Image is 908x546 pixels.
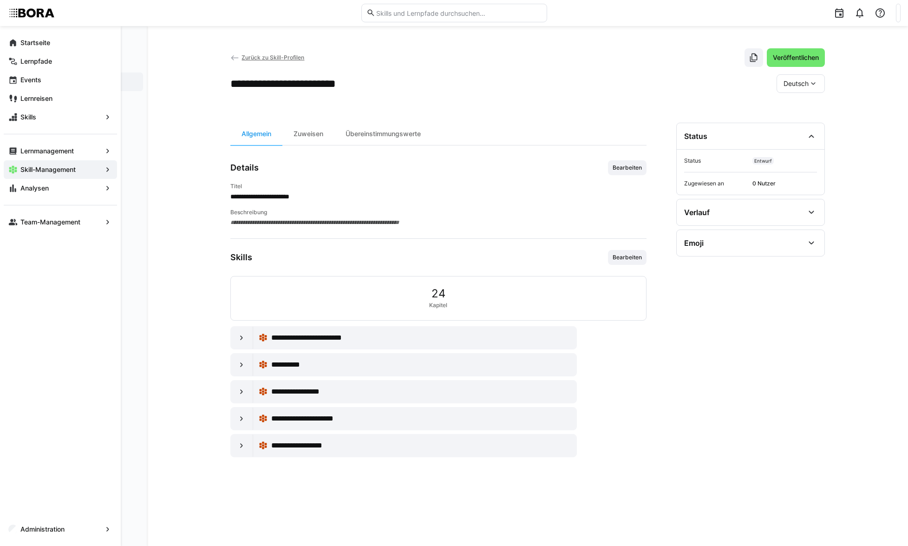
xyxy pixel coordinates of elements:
div: Übereinstimmungswerte [334,123,432,145]
h4: Titel [230,183,647,190]
div: Emoji [684,238,704,248]
h3: Details [230,163,259,173]
span: Zurück zu Skill-Profilen [242,54,304,61]
button: Bearbeiten [608,160,647,175]
span: Veröffentlichen [771,53,820,62]
span: Deutsch [784,79,809,88]
h3: Skills [230,252,252,263]
span: Entwurf [754,158,772,164]
span: Bearbeiten [612,164,643,171]
span: Status [684,157,749,164]
a: Zurück zu Skill-Profilen [230,54,305,61]
span: Bearbeiten [612,254,643,261]
button: Veröffentlichen [767,48,825,67]
span: Kapitel [429,302,447,309]
h4: Beschreibung [230,209,647,216]
div: Status [684,132,707,141]
div: Allgemein [230,123,282,145]
span: 0 Nutzer [752,180,817,187]
div: Zuweisen [282,123,334,145]
span: 24 [431,288,445,300]
div: Verlauf [684,208,710,217]
span: Zugewiesen an [684,180,749,187]
button: Bearbeiten [608,250,647,265]
input: Skills und Lernpfade durchsuchen… [375,9,542,17]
